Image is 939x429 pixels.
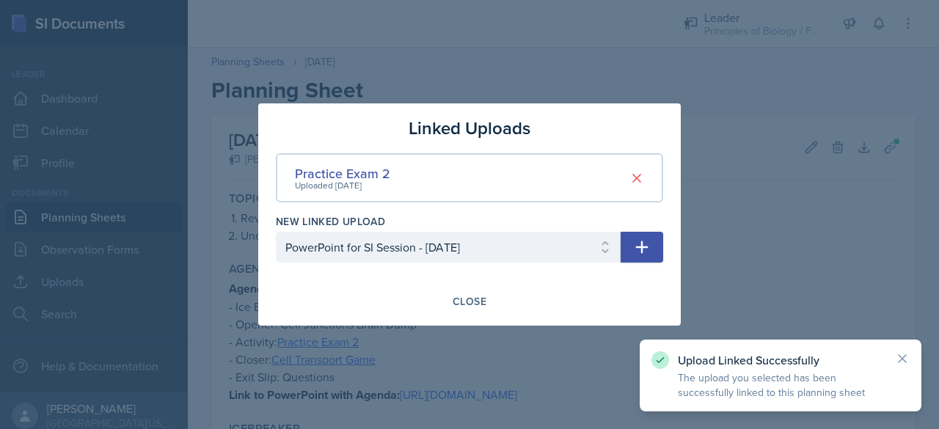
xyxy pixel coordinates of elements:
div: Close [453,296,486,307]
p: Upload Linked Successfully [678,353,883,367]
label: New Linked Upload [276,214,385,229]
div: Practice Exam 2 [295,164,390,183]
div: Uploaded [DATE] [295,179,390,192]
h3: Linked Uploads [409,115,530,142]
button: Close [443,289,496,314]
p: The upload you selected has been successfully linked to this planning sheet [678,370,883,400]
